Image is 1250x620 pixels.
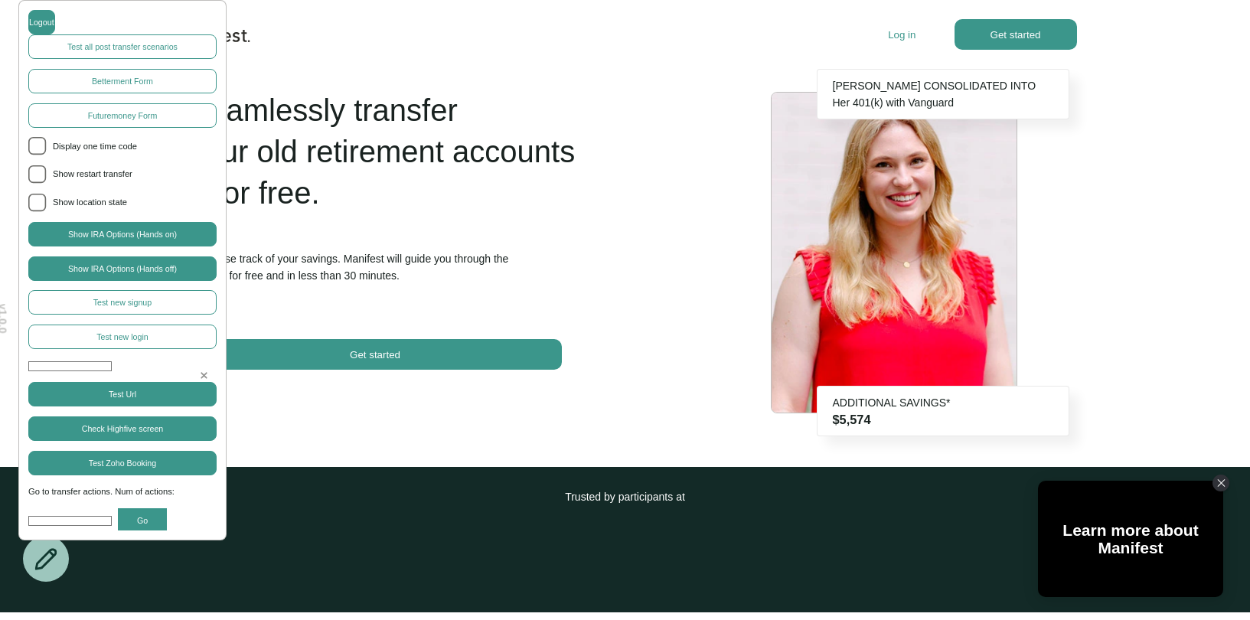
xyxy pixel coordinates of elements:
span: Go to transfer actions. Num of actions: [28,485,217,499]
button: Logout [28,10,55,34]
div: [PERSON_NAME] CONSOLIDATED INTO [833,77,1053,94]
li: Show location state [28,194,217,212]
button: Get started [955,19,1077,50]
div: ADDITIONAL SAVINGS* [833,394,1053,411]
span: Display one time code [53,140,217,154]
button: Betterment Form [28,69,217,93]
button: Test new login [28,325,217,349]
div: Open Tolstoy [1038,481,1223,597]
div: Close Tolstoy widget [1212,475,1229,491]
h1: Seamlessly transfer your old retirement accounts – for free. [189,90,582,214]
div: Tolstoy bubble widget [1038,481,1223,597]
li: Display one time code [28,137,217,155]
h3: $5,574 [833,411,1053,428]
button: Log in [888,29,915,41]
div: Her 401(k) with Vanguard [833,94,1053,111]
button: Futuremoney Form [28,103,217,128]
button: Go [118,508,167,533]
button: Test all post transfer scenarios [28,34,217,59]
button: Test Url [28,382,217,406]
div: Open Tolstoy widget [1038,481,1223,597]
p: Don’t lose track of your savings. Manifest will guide you through the process for free and in les... [189,250,582,284]
span: Show location state [53,196,217,210]
button: Test Zoho Booking [28,451,217,475]
span: Show restart transfer [53,168,217,181]
button: Check Highfive screen [28,416,217,441]
li: Show restart transfer [28,165,217,184]
img: Meredith [772,93,1017,420]
button: Get started [189,339,562,370]
button: Show IRA Options (Hands on) [28,222,217,246]
div: Learn more about Manifest [1038,521,1223,556]
button: Show IRA Options (Hands off) [28,256,217,281]
button: Test new signup [28,290,217,315]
